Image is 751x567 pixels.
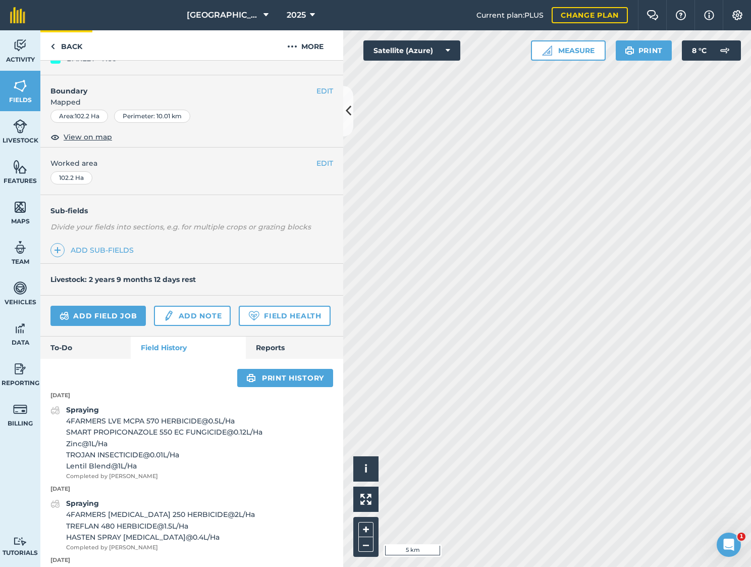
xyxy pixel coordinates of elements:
[50,275,196,284] h4: Livestock: 2 years 9 months 12 days rest
[66,427,262,438] span: SMART PROPICONAZOLE 550 EC FUNGICIDE @ 0.12 L / Ha
[66,532,255,543] span: HASTEN SPRAY [MEDICAL_DATA] @ 0.4 L / Ha
[163,310,174,322] img: svg+xml;base64,PD94bWwgdmVyc2lvbj0iMS4wIiBlbmNvZGluZz0idXRmLTgiPz4KPCEtLSBHZW5lcmF0b3I6IEFkb2JlIE...
[10,7,25,23] img: fieldmargin Logo
[13,240,27,255] img: svg+xml;base64,PD94bWwgdmVyc2lvbj0iMS4wIiBlbmNvZGluZz0idXRmLTgiPz4KPCEtLSBHZW5lcmF0b3I6IEFkb2JlIE...
[60,310,69,322] img: svg+xml;base64,PD94bWwgdmVyc2lvbj0iMS4wIiBlbmNvZGluZz0idXRmLTgiPz4KPCEtLSBHZW5lcmF0b3I6IEFkb2JlIE...
[50,158,333,169] span: Worked area
[40,391,343,400] p: [DATE]
[692,40,707,61] span: 8 ° C
[66,460,262,471] span: Lentil Blend @ 1 L / Ha
[40,337,131,359] a: To-Do
[154,306,231,326] a: Add note
[66,415,262,427] span: 4FARMERS LVE MCPA 570 HERBICIDE @ 0.5 L / Ha
[287,9,306,21] span: 2025
[13,361,27,376] img: svg+xml;base64,PD94bWwgdmVyc2lvbj0iMS4wIiBlbmNvZGluZz0idXRmLTgiPz4KPCEtLSBHZW5lcmF0b3I6IEFkb2JlIE...
[542,45,552,56] img: Ruler icon
[40,75,316,97] h4: Boundary
[237,369,333,387] a: Print history
[66,449,262,460] span: TROJAN INSECTICIDE @ 0.01 L / Ha
[287,40,297,53] img: svg+xml;base64,PHN2ZyB4bWxucz0iaHR0cDovL3d3dy53My5vcmcvMjAwMC9zdmciIHdpZHRoPSIyMCIgaGVpZ2h0PSIyNC...
[114,110,190,123] div: Perimeter : 10.01 km
[246,337,343,359] a: Reports
[246,372,256,384] img: svg+xml;base64,PHN2ZyB4bWxucz0iaHR0cDovL3d3dy53My5vcmcvMjAwMC9zdmciIHdpZHRoPSIxOSIgaGVpZ2h0PSIyNC...
[13,537,27,546] img: svg+xml;base64,PD94bWwgdmVyc2lvbj0iMS4wIiBlbmNvZGluZz0idXRmLTgiPz4KPCEtLSBHZW5lcmF0b3I6IEFkb2JlIE...
[364,462,367,475] span: i
[675,10,687,20] img: A question mark icon
[131,337,245,359] a: Field History
[13,159,27,174] img: svg+xml;base64,PHN2ZyB4bWxucz0iaHR0cDovL3d3dy53My5vcmcvMjAwMC9zdmciIHdpZHRoPSI1NiIgaGVpZ2h0PSI2MC...
[731,10,743,20] img: A cog icon
[50,404,262,481] a: Spraying4FARMERS LVE MCPA 570 HERBICIDE@0.5L/HaSMART PROPICONAZOLE 550 EC FUNGICIDE@0.12L/HaZinc@...
[267,30,343,60] button: More
[616,40,672,61] button: Print
[737,533,745,541] span: 1
[13,200,27,215] img: svg+xml;base64,PHN2ZyB4bWxucz0iaHR0cDovL3d3dy53My5vcmcvMjAwMC9zdmciIHdpZHRoPSI1NiIgaGVpZ2h0PSI2MC...
[531,40,606,61] button: Measure
[647,10,659,20] img: Two speech bubbles overlapping with the left bubble in the forefront
[50,498,255,552] a: Spraying4FARMERS [MEDICAL_DATA] 250 HERBICIDE@2L/HaTREFLAN 480 HERBICIDE@1.5L/HaHASTEN SPRAY [MED...
[360,494,371,505] img: Four arrows, one pointing top left, one top right, one bottom right and the last bottom left
[40,205,343,216] h4: Sub-fields
[50,131,112,143] button: View on map
[54,244,61,256] img: svg+xml;base64,PHN2ZyB4bWxucz0iaHR0cDovL3d3dy53My5vcmcvMjAwMC9zdmciIHdpZHRoPSIxNCIgaGVpZ2h0PSIyNC...
[316,85,333,97] button: EDIT
[13,402,27,417] img: svg+xml;base64,PD94bWwgdmVyc2lvbj0iMS4wIiBlbmNvZGluZz0idXRmLTgiPz4KPCEtLSBHZW5lcmF0b3I6IEFkb2JlIE...
[66,472,262,481] span: Completed by [PERSON_NAME]
[64,131,112,143] span: View on map
[50,306,146,326] a: Add field job
[66,405,99,414] strong: Spraying
[66,509,255,520] span: 4FARMERS [MEDICAL_DATA] 250 HERBICIDE @ 2 L / Ha
[66,521,255,532] span: TREFLAN 480 HERBICIDE @ 1.5 L / Ha
[682,40,741,61] button: 8 °C
[358,537,373,552] button: –
[13,38,27,53] img: svg+xml;base64,PD94bWwgdmVyc2lvbj0iMS4wIiBlbmNvZGluZz0idXRmLTgiPz4KPCEtLSBHZW5lcmF0b3I6IEFkb2JlIE...
[239,306,330,326] a: Field Health
[552,7,628,23] a: Change plan
[50,131,60,143] img: svg+xml;base64,PHN2ZyB4bWxucz0iaHR0cDovL3d3dy53My5vcmcvMjAwMC9zdmciIHdpZHRoPSIxOCIgaGVpZ2h0PSIyNC...
[40,556,343,565] p: [DATE]
[363,40,460,61] button: Satellite (Azure)
[40,30,92,60] a: Back
[50,110,108,123] div: Area : 102.2 Ha
[625,44,634,57] img: svg+xml;base64,PHN2ZyB4bWxucz0iaHR0cDovL3d3dy53My5vcmcvMjAwMC9zdmciIHdpZHRoPSIxOSIgaGVpZ2h0PSIyNC...
[717,533,741,557] iframe: Intercom live chat
[358,522,373,537] button: +
[50,222,311,231] em: Divide your fields into sections, e.g. for multiple crops or grazing blocks
[13,321,27,336] img: svg+xml;base64,PD94bWwgdmVyc2lvbj0iMS4wIiBlbmNvZGluZz0idXRmLTgiPz4KPCEtLSBHZW5lcmF0b3I6IEFkb2JlIE...
[66,499,99,508] strong: Spraying
[13,119,27,134] img: svg+xml;base64,PD94bWwgdmVyc2lvbj0iMS4wIiBlbmNvZGluZz0idXRmLTgiPz4KPCEtLSBHZW5lcmF0b3I6IEFkb2JlIE...
[13,78,27,93] img: svg+xml;base64,PHN2ZyB4bWxucz0iaHR0cDovL3d3dy53My5vcmcvMjAwMC9zdmciIHdpZHRoPSI1NiIgaGVpZ2h0PSI2MC...
[66,438,262,449] span: Zinc @ 1 L / Ha
[353,456,379,482] button: i
[316,158,333,169] button: EDIT
[40,97,343,108] span: Mapped
[50,171,92,184] div: 102.2 Ha
[187,9,259,21] span: [GEOGRAPHIC_DATA]
[715,40,735,61] img: svg+xml;base64,PD94bWwgdmVyc2lvbj0iMS4wIiBlbmNvZGluZz0idXRmLTgiPz4KPCEtLSBHZW5lcmF0b3I6IEFkb2JlIE...
[704,9,714,21] img: svg+xml;base64,PHN2ZyB4bWxucz0iaHR0cDovL3d3dy53My5vcmcvMjAwMC9zdmciIHdpZHRoPSIxNyIgaGVpZ2h0PSIxNy...
[476,10,544,21] span: Current plan : PLUS
[50,404,60,416] img: svg+xml;base64,PD94bWwgdmVyc2lvbj0iMS4wIiBlbmNvZGluZz0idXRmLTgiPz4KPCEtLSBHZW5lcmF0b3I6IEFkb2JlIE...
[13,280,27,296] img: svg+xml;base64,PD94bWwgdmVyc2lvbj0iMS4wIiBlbmNvZGluZz0idXRmLTgiPz4KPCEtLSBHZW5lcmF0b3I6IEFkb2JlIE...
[50,243,138,257] a: Add sub-fields
[50,498,60,510] img: svg+xml;base64,PD94bWwgdmVyc2lvbj0iMS4wIiBlbmNvZGluZz0idXRmLTgiPz4KPCEtLSBHZW5lcmF0b3I6IEFkb2JlIE...
[66,543,255,552] span: Completed by [PERSON_NAME]
[50,40,55,53] img: svg+xml;base64,PHN2ZyB4bWxucz0iaHR0cDovL3d3dy53My5vcmcvMjAwMC9zdmciIHdpZHRoPSI5IiBoZWlnaHQ9IjI0Ii...
[40,485,343,494] p: [DATE]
